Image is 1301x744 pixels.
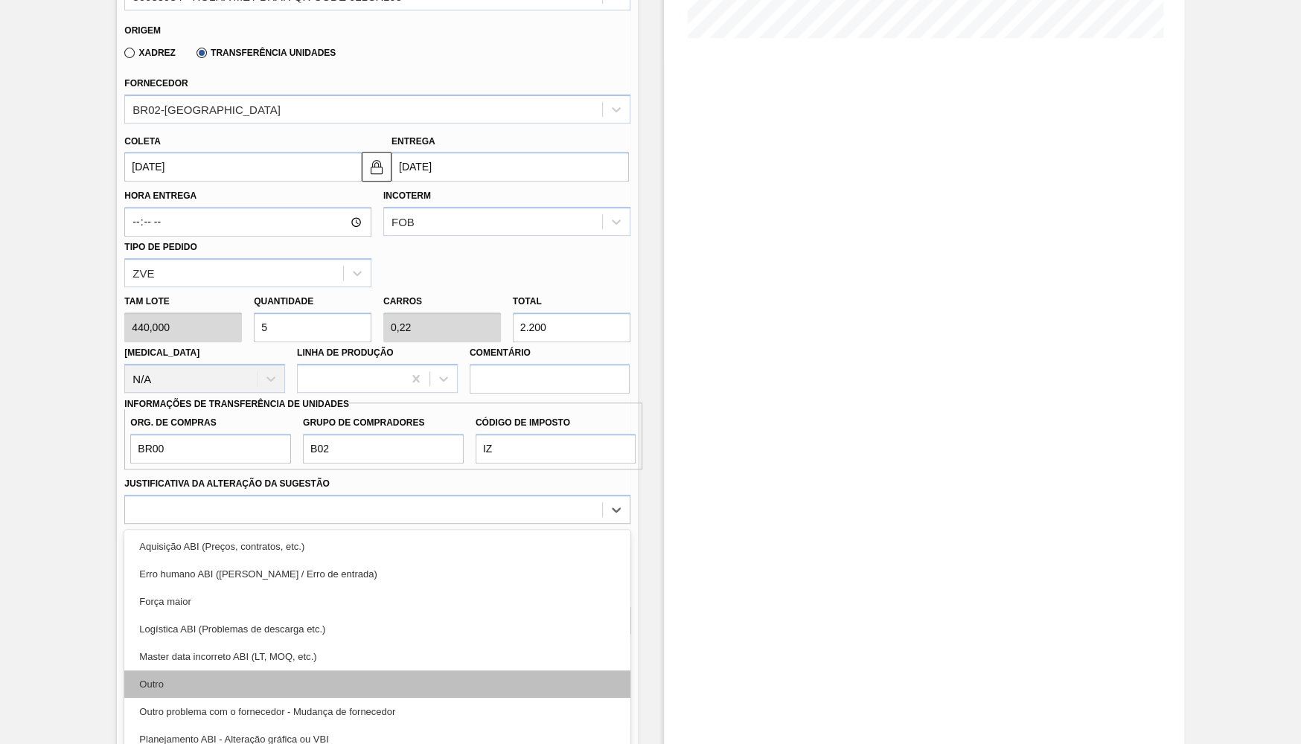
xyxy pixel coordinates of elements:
label: Informações de Transferência de Unidades [124,399,349,409]
div: ZVE [132,266,154,279]
label: Carros [383,296,422,307]
label: Xadrez [124,48,176,58]
label: Linha de Produção [297,347,394,358]
label: [MEDICAL_DATA] [124,347,199,358]
label: Total [513,296,542,307]
div: FOB [391,216,415,228]
div: Erro humano ABI ([PERSON_NAME] / Erro de entrada) [124,560,630,588]
label: Tipo de pedido [124,242,196,252]
label: Transferência Unidades [196,48,336,58]
label: Comentário [470,342,630,364]
label: Tam lote [124,291,242,312]
button: locked [362,152,391,182]
label: Entrega [391,136,435,147]
div: Master data incorreto ABI (LT, MOQ, etc.) [124,643,630,670]
div: Outro problema com o fornecedor - Mudança de fornecedor [124,698,630,725]
div: BR02-[GEOGRAPHIC_DATA] [132,103,281,115]
label: Justificativa da Alteração da Sugestão [124,478,330,489]
div: Força maior [124,588,630,615]
label: Coleta [124,136,160,147]
div: Logística ABI (Problemas de descarga etc.) [124,615,630,643]
label: Org. de Compras [130,412,291,434]
input: dd/mm/yyyy [124,152,362,182]
input: dd/mm/yyyy [391,152,629,182]
img: locked [368,158,386,176]
label: Código de Imposto [476,412,636,434]
label: Grupo de Compradores [303,412,464,434]
label: Quantidade [254,296,313,307]
label: Origem [124,25,161,36]
div: Outro [124,670,630,698]
label: Fornecedor [124,78,188,89]
div: Aquisição ABI (Preços, contratos, etc.) [124,533,630,560]
label: Incoterm [383,190,431,201]
label: Observações [124,527,630,549]
label: Hora Entrega [124,185,371,207]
